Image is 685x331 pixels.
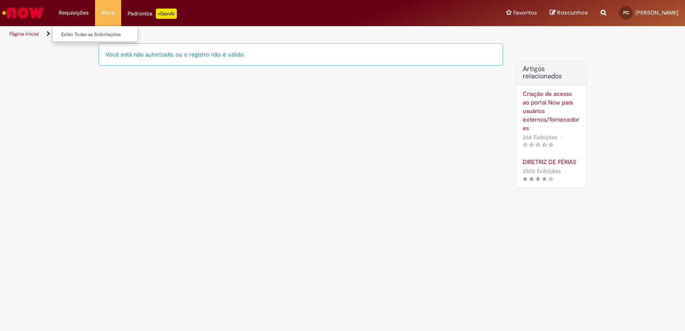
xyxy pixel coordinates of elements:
[550,9,588,17] a: Rascunhos
[523,167,561,175] span: 2505 Exibições
[53,30,147,39] a: Exibir Todas as Solicitações
[98,43,503,66] div: Você está não autorizado, ou o registro não é válido.
[523,158,580,166] a: DIRETRIZ DE FÉRIAS
[523,66,580,81] h3: Artigos relacionados
[523,134,557,141] span: 268 Exibições
[52,26,138,42] ul: Requisições
[635,9,679,16] span: [PERSON_NAME]
[623,10,629,15] span: PC
[557,9,588,17] span: Rascunhos
[156,9,177,19] p: +GenAi
[59,9,89,17] span: Requisições
[9,30,39,37] a: Página inicial
[6,26,450,42] ul: Trilhas de página
[513,9,537,17] span: Favoritos
[563,165,568,177] span: •
[559,131,564,143] span: •
[1,4,45,21] img: ServiceNow
[523,89,580,132] a: Criação de acesso ao portal Now para usuários externos/fornecedores
[128,9,177,19] div: Padroniza
[101,9,115,17] span: More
